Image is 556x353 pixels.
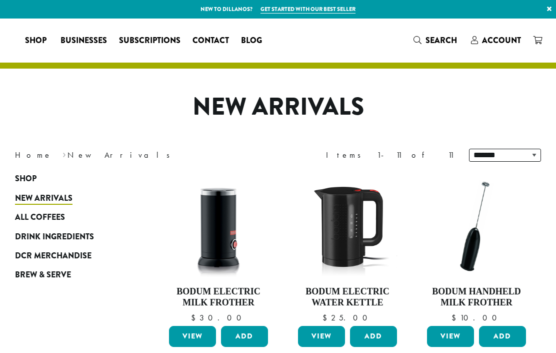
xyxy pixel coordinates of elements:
img: DP3955.01.png [295,174,399,278]
a: All Coffees [15,208,124,227]
h4: Bodum Electric Water Kettle [295,286,399,308]
a: Search [407,32,465,49]
bdi: 10.00 [451,312,501,323]
button: Add [350,326,397,347]
button: Add [479,326,526,347]
a: View [298,326,345,347]
span: DCR Merchandise [15,250,91,262]
a: Home [15,150,52,160]
span: Account [482,35,521,46]
bdi: 25.00 [322,312,372,323]
span: Shop [15,173,36,185]
bdi: 30.00 [191,312,246,323]
h4: Bodum Electric Milk Frother [166,286,270,308]
span: New Arrivals [15,192,72,205]
img: DP3954.01-002.png [166,174,270,278]
span: $ [451,312,460,323]
a: Get started with our best seller [260,5,355,14]
a: View [427,326,474,347]
span: $ [322,312,331,323]
a: Shop [15,169,124,188]
span: › [62,146,66,161]
a: Bodum Electric Milk Frother $30.00 [166,174,270,322]
span: Brew & Serve [15,269,71,281]
button: Add [221,326,268,347]
span: Drink Ingredients [15,231,94,243]
span: Contact [192,35,229,47]
h1: New Arrivals [7,93,548,122]
span: Blog [241,35,262,47]
img: DP3927.01-002.png [424,174,528,278]
a: Bodum Electric Water Kettle $25.00 [295,174,399,322]
a: DCR Merchandise [15,246,124,265]
span: Subscriptions [119,35,180,47]
nav: Breadcrumb [15,149,263,161]
span: Shop [25,35,46,47]
span: $ [191,312,199,323]
a: Bodum Handheld Milk Frother $10.00 [424,174,528,322]
a: Drink Ingredients [15,227,124,246]
span: Businesses [60,35,107,47]
a: New Arrivals [15,189,124,208]
h4: Bodum Handheld Milk Frother [424,286,528,308]
div: Items 1-11 of 11 [326,149,454,161]
a: Shop [19,33,54,49]
a: Brew & Serve [15,265,124,284]
span: Search [425,35,457,46]
a: View [169,326,216,347]
span: All Coffees [15,211,65,224]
